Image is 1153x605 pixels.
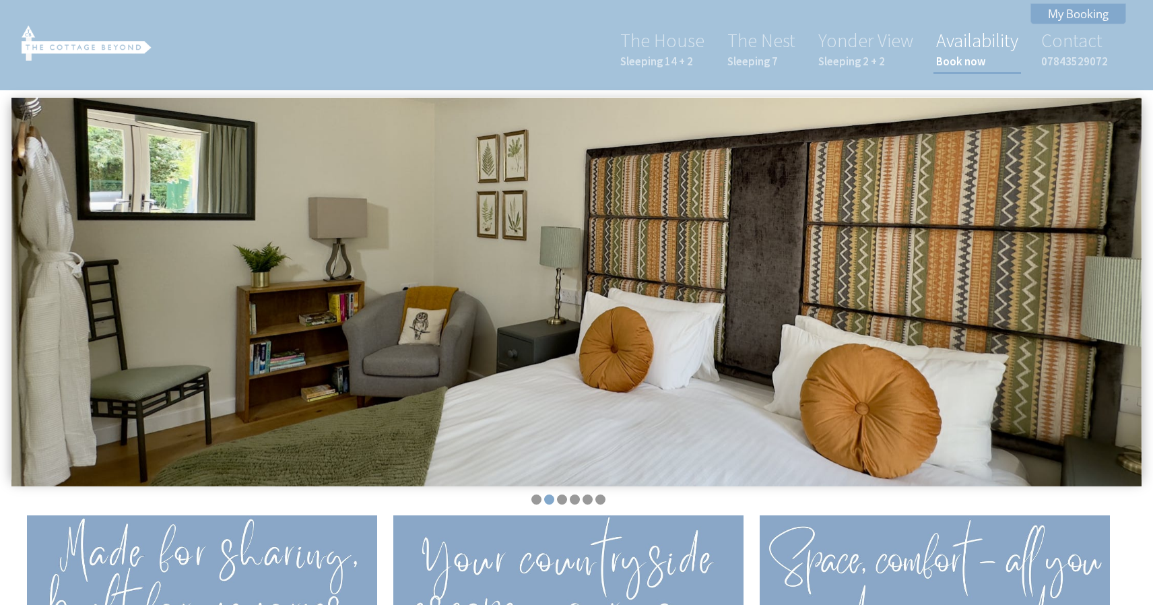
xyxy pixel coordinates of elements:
a: AvailabilityBook now [936,28,1018,69]
small: Book now [936,54,1018,69]
a: My Booking [1030,3,1126,24]
small: Sleeping 14 + 2 [620,54,704,69]
small: Sleeping 7 [727,54,795,69]
a: The NestSleeping 7 [727,28,795,69]
a: Yonder ViewSleeping 2 + 2 [818,28,913,69]
img: The Cottage Beyond [19,23,154,61]
small: Sleeping 2 + 2 [818,54,913,69]
a: The HouseSleeping 14 + 2 [620,28,704,69]
a: Contact07843529072 [1041,28,1108,69]
small: 07843529072 [1041,54,1108,69]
